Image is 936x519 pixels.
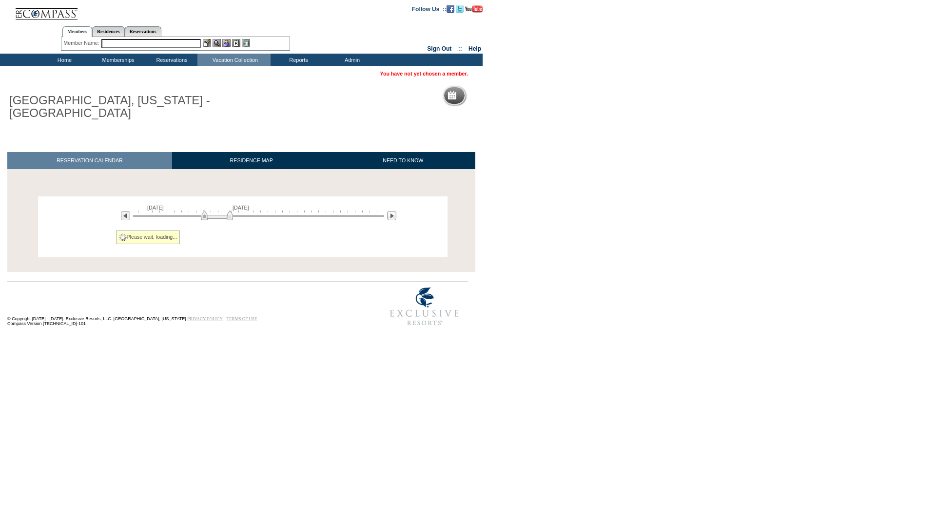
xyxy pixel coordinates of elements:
[92,26,125,37] a: Residences
[427,45,451,52] a: Sign Out
[7,283,349,331] td: © Copyright [DATE] - [DATE]. Exclusive Resorts, LLC. [GEOGRAPHIC_DATA], [US_STATE]. Compass Versi...
[242,39,250,47] img: b_calculator.gif
[37,54,90,66] td: Home
[271,54,324,66] td: Reports
[380,71,468,77] span: You have not yet chosen a member.
[90,54,144,66] td: Memberships
[324,54,378,66] td: Admin
[144,54,197,66] td: Reservations
[116,231,180,244] div: Please wait, loading...
[227,316,257,321] a: TERMS OF USE
[412,5,447,13] td: Follow Us ::
[458,45,462,52] span: ::
[233,205,249,211] span: [DATE]
[460,93,535,99] h5: Reservation Calendar
[222,39,231,47] img: Impersonate
[172,152,331,169] a: RESIDENCE MAP
[465,5,483,11] a: Subscribe to our YouTube Channel
[7,152,172,169] a: RESERVATION CALENDAR
[62,26,92,37] a: Members
[213,39,221,47] img: View
[456,5,464,13] img: Follow us on Twitter
[387,211,396,220] img: Next
[147,205,164,211] span: [DATE]
[63,39,101,47] div: Member Name:
[381,282,468,331] img: Exclusive Resorts
[456,5,464,11] a: Follow us on Twitter
[203,39,211,47] img: b_edit.gif
[187,316,223,321] a: PRIVACY POLICY
[197,54,271,66] td: Vacation Collection
[232,39,240,47] img: Reservations
[125,26,161,37] a: Reservations
[121,211,130,220] img: Previous
[447,5,454,11] a: Become our fan on Facebook
[468,45,481,52] a: Help
[465,5,483,13] img: Subscribe to our YouTube Channel
[447,5,454,13] img: Become our fan on Facebook
[7,92,226,122] h1: [GEOGRAPHIC_DATA], [US_STATE] - [GEOGRAPHIC_DATA]
[119,233,127,241] img: spinner2.gif
[331,152,475,169] a: NEED TO KNOW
